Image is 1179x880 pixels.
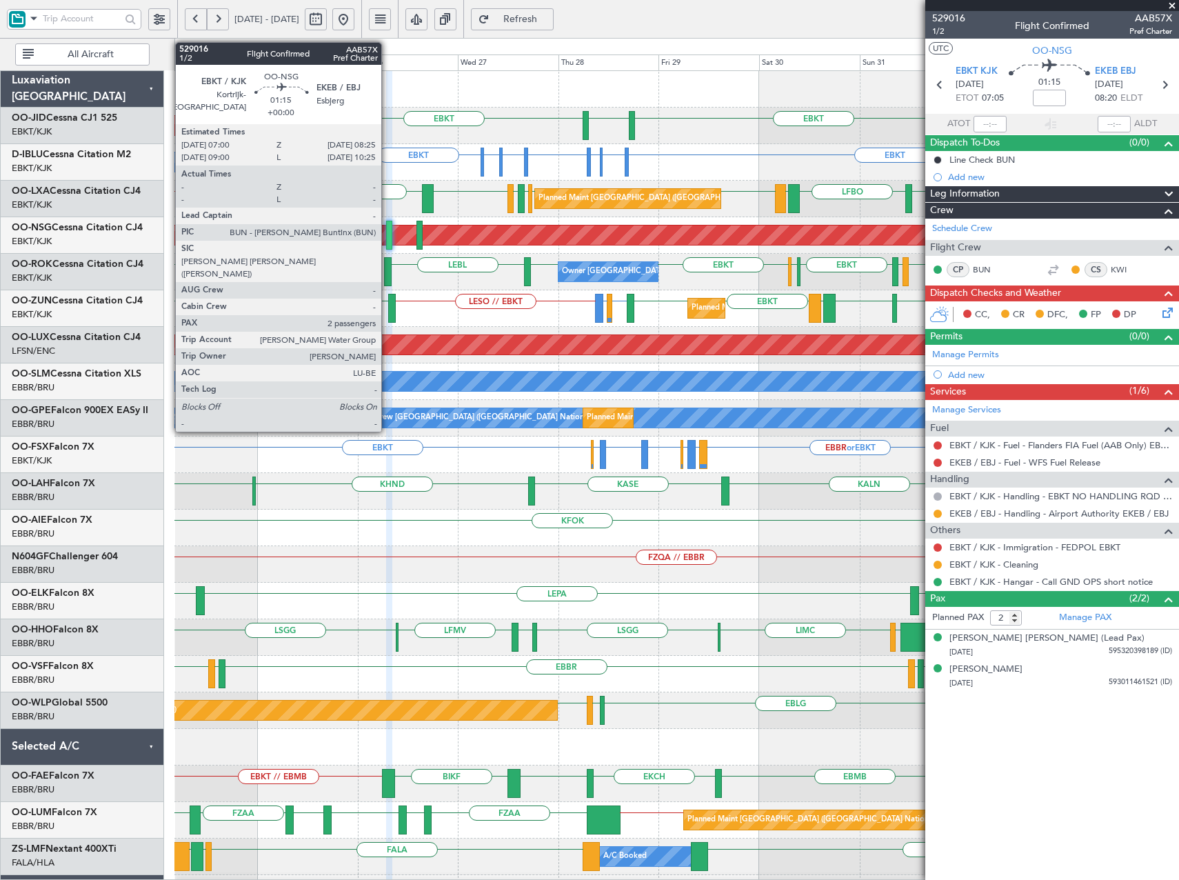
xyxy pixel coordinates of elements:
span: 01:15 [1038,76,1060,90]
span: OO-ELK [12,588,49,598]
div: CP [947,262,969,277]
span: N604GF [12,552,49,561]
span: ZS-LMF [12,844,46,854]
span: OO-NSG [1032,43,1072,58]
a: EBKT/KJK [12,272,52,284]
a: Manage Permits [932,348,999,362]
div: Add new [948,171,1172,183]
div: Sun 31 [860,54,960,71]
span: OO-ZUN [12,296,52,306]
a: EBBR/BRU [12,528,54,540]
span: OO-HHO [12,625,53,634]
span: 08:20 [1095,92,1117,106]
a: EBBR/BRU [12,637,54,650]
a: EKEB / EBJ - Fuel - WFS Fuel Release [949,457,1100,468]
span: OO-SLM [12,369,50,379]
a: OO-LXACessna Citation CJ4 [12,186,141,196]
span: OO-ROK [12,259,52,269]
span: ETOT [956,92,978,106]
div: CS [1085,262,1107,277]
a: ZS-LMFNextant 400XTi [12,844,117,854]
a: Manage PAX [1059,611,1111,625]
a: OO-LUMFalcon 7X [12,808,97,817]
div: A/C Unavailable [261,261,318,282]
span: 07:05 [982,92,1004,106]
span: OO-FSX [12,442,49,452]
a: EBBR/BRU [12,710,54,723]
a: OO-FSXFalcon 7X [12,442,94,452]
span: Pax [930,591,945,607]
div: Line Check BUN [949,154,1015,166]
a: Schedule Crew [932,222,992,236]
a: Manage Services [932,403,1001,417]
a: KWI [1111,263,1142,276]
a: OO-WLPGlobal 5500 [12,698,108,708]
div: [PERSON_NAME] [PERSON_NAME] (Lead Pax) [949,632,1145,646]
span: OO-WLP [12,698,52,708]
span: EKEB EBJ [1095,65,1136,79]
a: EBKT/KJK [12,126,52,138]
a: EBKT / KJK - Immigration - FEDPOL EBKT [949,541,1120,553]
span: Dispatch To-Dos [930,135,1000,151]
span: Others [930,523,960,539]
a: OO-NSGCessna Citation CJ4 [12,223,143,232]
a: EBBR/BRU [12,674,54,686]
span: Permits [930,329,963,345]
a: OO-JIDCessna CJ1 525 [12,113,117,123]
span: (2/2) [1129,591,1149,606]
span: OO-LAH [12,479,50,488]
div: No Crew [GEOGRAPHIC_DATA] ([GEOGRAPHIC_DATA] National) [111,408,342,428]
div: Tue 26 [358,54,458,71]
input: Trip Account [43,8,121,29]
div: Planned Maint [GEOGRAPHIC_DATA] ([GEOGRAPHIC_DATA] National) [687,810,937,830]
a: EBKT/KJK [12,308,52,321]
span: 1/2 [932,26,965,37]
a: EBBR/BRU [12,381,54,394]
a: OO-HHOFalcon 8X [12,625,99,634]
span: DFC, [1047,308,1068,322]
span: Crew [930,203,954,219]
span: DP [1124,308,1136,322]
div: [PERSON_NAME] [949,663,1022,677]
a: LFSN/ENC [12,345,55,357]
a: EBBR/BRU [12,820,54,832]
a: OO-AIEFalcon 7X [12,515,92,525]
span: CR [1013,308,1025,322]
span: ALDT [1134,117,1157,131]
span: 593011461521 (ID) [1109,677,1172,688]
a: OO-GPEFalcon 900EX EASy II [12,406,148,415]
div: No Crew [GEOGRAPHIC_DATA] ([GEOGRAPHIC_DATA] National) [361,408,592,428]
a: OO-ZUNCessna Citation CJ4 [12,296,143,306]
div: Owner [GEOGRAPHIC_DATA]-[GEOGRAPHIC_DATA] [562,261,748,282]
a: OO-ROKCessna Citation CJ4 [12,259,143,269]
span: (1/6) [1129,383,1149,398]
a: EBBR/BRU [12,418,54,430]
span: [DATE] [949,647,973,657]
a: EBKT/KJK [12,235,52,248]
div: Flight Confirmed [1015,19,1089,33]
div: Sun 24 [157,54,257,71]
span: Flight Crew [930,240,981,256]
span: Services [930,384,966,400]
span: EBKT KJK [956,65,998,79]
span: OO-LUM [12,808,52,817]
span: Fuel [930,421,949,437]
div: A/C Booked [603,846,647,867]
a: EKEB / EBJ - Handling - Airport Authority EKEB / EBJ [949,508,1169,519]
span: (0/0) [1129,329,1149,343]
a: EBBR/BRU [12,564,54,577]
span: Pref Charter [1129,26,1172,37]
span: Leg Information [930,186,1000,202]
button: UTC [929,42,953,54]
a: OO-SLMCessna Citation XLS [12,369,141,379]
span: OO-LUX [12,332,50,342]
span: OO-FAE [12,771,49,781]
div: [DATE] [177,41,201,52]
a: EBBR/BRU [12,783,54,796]
button: All Aircraft [15,43,150,66]
span: (0/0) [1129,135,1149,150]
label: Planned PAX [932,611,984,625]
input: --:-- [974,116,1007,132]
a: OO-VSFFalcon 8X [12,661,94,671]
span: ELDT [1120,92,1142,106]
